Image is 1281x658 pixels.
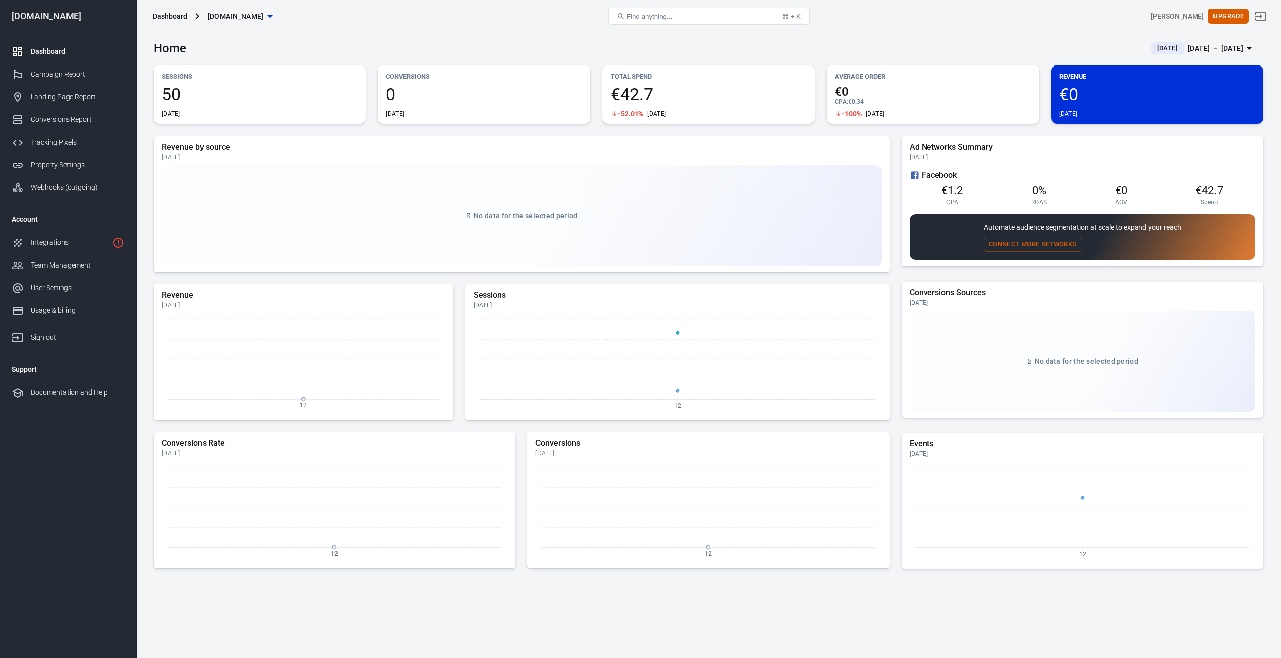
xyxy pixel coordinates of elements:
a: Webhooks (outgoing) [4,176,132,199]
div: [DATE] [866,110,885,118]
div: [DATE] [386,110,404,118]
h5: Conversions Sources [910,288,1255,298]
div: [DATE] [647,110,666,118]
h5: Ad Networks Summary [910,142,1255,152]
span: -100% [842,110,862,117]
h5: Revenue by source [162,142,882,152]
span: CPA : [835,98,848,105]
div: Dashboard [153,11,187,21]
svg: Facebook Ads [910,169,920,181]
div: Integrations [31,237,108,248]
div: Usage & billing [31,305,124,316]
div: [DOMAIN_NAME] [4,12,132,21]
span: €0 [835,86,1031,98]
a: Dashboard [4,40,132,63]
span: €0 [1115,184,1127,197]
div: [DATE] [162,110,180,118]
div: [DATE] [162,153,882,161]
tspan: 12 [331,550,338,557]
a: Sign out [4,322,132,349]
span: Spend [1201,198,1219,206]
div: [DATE] [910,450,1255,458]
div: [DATE] [162,449,507,457]
a: Campaign Report [4,63,132,86]
span: CPA [946,198,958,206]
tspan: 12 [674,402,681,409]
span: 0% [1032,184,1046,197]
span: €0.34 [848,98,864,105]
button: Upgrade [1208,9,1249,24]
div: Dashboard [31,46,124,57]
span: €0 [1059,86,1255,103]
a: Team Management [4,254,132,277]
div: [DATE] [162,301,445,309]
tspan: 12 [705,550,712,557]
div: Account id: ihJQPUot [1151,11,1204,22]
button: [DATE][DATE] － [DATE] [1143,40,1263,57]
span: €42.7 [1196,184,1223,197]
span: 50 [162,86,358,103]
div: Team Management [31,260,124,271]
div: Landing Page Report [31,92,124,102]
a: Landing Page Report [4,86,132,108]
a: Property Settings [4,154,132,176]
div: Tracking Pixels [31,137,124,148]
h5: Sessions [474,290,882,300]
h5: Revenue [162,290,445,300]
iframe: Intercom live chat [1247,609,1271,633]
span: drive-fast.de [208,10,264,23]
h5: Conversions [535,438,881,448]
button: Find anything...⌘ + K [608,8,810,25]
span: No data for the selected period [1035,357,1138,365]
div: Facebook [910,169,1255,181]
span: 0 [386,86,582,103]
tspan: 12 [1079,551,1086,558]
div: Documentation and Help [31,387,124,398]
a: Tracking Pixels [4,131,132,154]
div: [DATE] [535,449,881,457]
a: Conversions Report [4,108,132,131]
p: Sessions [162,71,358,82]
h3: Home [154,41,186,55]
span: -52.01% [618,110,644,117]
p: Average Order [835,71,1031,82]
span: Find anything... [627,13,672,20]
div: [DATE] [474,301,882,309]
div: [DATE] [910,153,1255,161]
h5: Events [910,439,1255,449]
div: [DATE] [1059,110,1078,118]
a: Integrations [4,231,132,254]
svg: 1 networks not verified yet [112,237,124,249]
div: Conversions Report [31,114,124,125]
span: ROAS [1031,198,1047,206]
div: ⌘ + K [782,13,801,20]
div: [DATE] － [DATE] [1188,42,1243,55]
h5: Conversions Rate [162,438,507,448]
li: Support [4,357,132,381]
li: Account [4,207,132,231]
span: €1.2 [941,184,963,197]
p: Conversions [386,71,582,82]
div: Campaign Report [31,69,124,80]
p: Revenue [1059,71,1255,82]
span: AOV [1115,198,1128,206]
a: Sign out [1249,4,1273,28]
span: €42.7 [611,86,806,103]
span: [DATE] [1153,43,1182,53]
div: [DATE] [910,299,1255,307]
a: Usage & billing [4,299,132,322]
div: Sign out [31,332,124,343]
button: [DOMAIN_NAME] [204,7,276,26]
p: Total Spend [611,71,806,82]
button: Connect More Networks [984,237,1082,252]
span: No data for the selected period [474,212,577,220]
tspan: 12 [300,402,307,409]
p: Automate audience segmentation at scale to expand your reach [984,222,1181,233]
div: Webhooks (outgoing) [31,182,124,193]
a: User Settings [4,277,132,299]
div: User Settings [31,283,124,293]
div: Property Settings [31,160,124,170]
